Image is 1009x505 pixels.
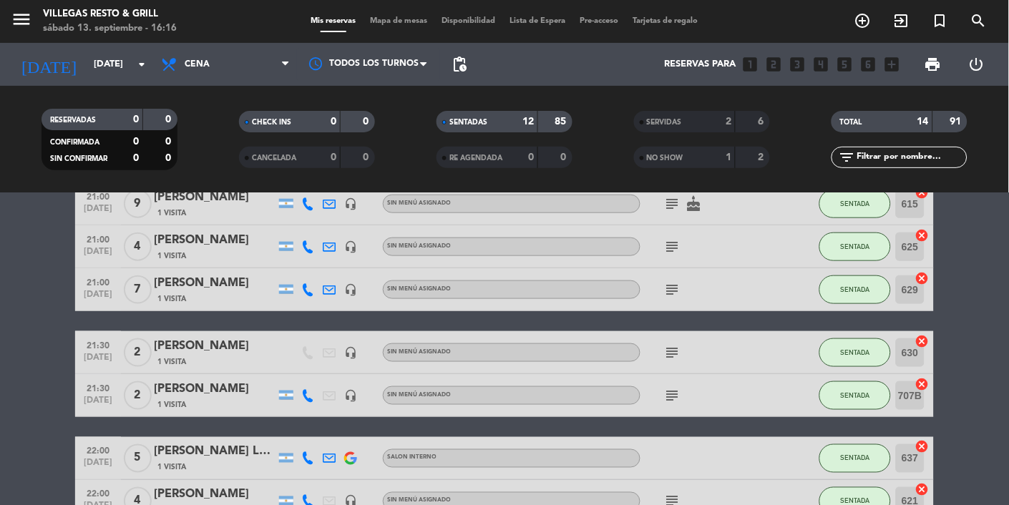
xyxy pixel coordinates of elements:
span: Mapa de mesas [364,17,435,25]
span: SENTADA [841,242,870,250]
strong: 0 [166,137,175,147]
span: [DATE] [80,396,116,412]
strong: 12 [522,117,534,127]
i: headset_mic [344,240,357,253]
strong: 0 [364,152,372,162]
i: [DATE] [11,49,87,80]
i: looks_6 [859,55,878,74]
span: SERVIDAS [647,119,682,126]
span: CONFIRMADA [50,139,99,146]
span: 21:00 [80,230,116,247]
span: 1 Visita [157,207,186,219]
span: 1 Visita [157,356,186,368]
div: Villegas Resto & Grill [43,7,177,21]
span: CANCELADA [252,155,296,162]
button: SENTADA [819,338,891,367]
span: [DATE] [80,247,116,263]
i: subject [664,344,681,361]
i: headset_mic [344,389,357,402]
i: cake [686,195,703,212]
i: headset_mic [344,197,357,210]
span: 1 Visita [157,399,186,411]
span: SENTADA [841,391,870,399]
span: TOTAL [840,119,862,126]
span: 21:30 [80,336,116,353]
span: SENTADA [841,200,870,207]
span: Lista de Espera [503,17,573,25]
div: [PERSON_NAME] [154,274,276,293]
span: 4 [124,232,152,261]
span: [DATE] [80,204,116,220]
div: LOG OUT [955,43,999,86]
span: 21:00 [80,187,116,204]
i: subject [664,195,681,212]
span: 21:00 [80,273,116,290]
span: SENTADAS [449,119,487,126]
span: RESERVADAS [50,117,96,124]
strong: 6 [759,117,767,127]
strong: 0 [166,114,175,124]
strong: 91 [950,117,965,127]
span: 2 [124,381,152,410]
span: Mis reservas [304,17,364,25]
i: cancel [915,377,930,391]
strong: 0 [331,152,336,162]
i: looks_5 [836,55,854,74]
i: subject [664,387,681,404]
strong: 0 [133,114,139,124]
span: CHECK INS [252,119,291,126]
span: Sin menú asignado [387,243,451,249]
i: menu [11,9,32,30]
strong: 2 [726,117,731,127]
i: cancel [915,440,930,454]
div: [PERSON_NAME] [154,380,276,398]
span: SENTADA [841,348,870,356]
span: RE AGENDADA [449,155,502,162]
span: SENTADA [841,285,870,293]
span: [DATE] [80,353,116,369]
i: headset_mic [344,283,357,296]
span: SENTADA [841,497,870,505]
i: subject [664,281,681,298]
i: arrow_drop_down [133,56,150,73]
strong: 85 [555,117,570,127]
span: 5 [124,444,152,473]
strong: 0 [561,152,570,162]
input: Filtrar por nombre... [856,149,967,165]
span: 2 [124,338,152,367]
i: cancel [915,228,930,242]
i: subject [664,238,681,255]
span: print [925,56,942,73]
i: cancel [915,483,930,497]
span: Cena [185,59,210,69]
strong: 0 [528,152,534,162]
button: SENTADA [819,275,891,304]
div: [PERSON_NAME] [154,188,276,207]
i: headset_mic [344,346,357,359]
button: SENTADA [819,381,891,410]
span: Sin menú asignado [387,392,451,398]
span: 22:00 [80,485,116,501]
span: SIN CONFIRMAR [50,155,107,162]
span: Sin menú asignado [387,349,451,355]
strong: 2 [759,152,767,162]
button: SENTADA [819,232,891,261]
i: turned_in_not [932,12,949,29]
i: looks_3 [789,55,807,74]
span: Sin menú asignado [387,498,451,504]
span: 1 Visita [157,293,186,305]
div: [PERSON_NAME] [154,337,276,356]
i: cancel [915,334,930,348]
span: 1 Visita [157,462,186,474]
span: [DATE] [80,290,116,306]
span: Tarjetas de regalo [626,17,706,25]
strong: 0 [166,153,175,163]
span: 21:30 [80,379,116,396]
i: add_circle_outline [854,12,872,29]
strong: 0 [133,153,139,163]
i: looks_two [765,55,784,74]
span: 9 [124,190,152,218]
span: 1 Visita [157,250,186,262]
span: 22:00 [80,442,116,459]
strong: 14 [917,117,929,127]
